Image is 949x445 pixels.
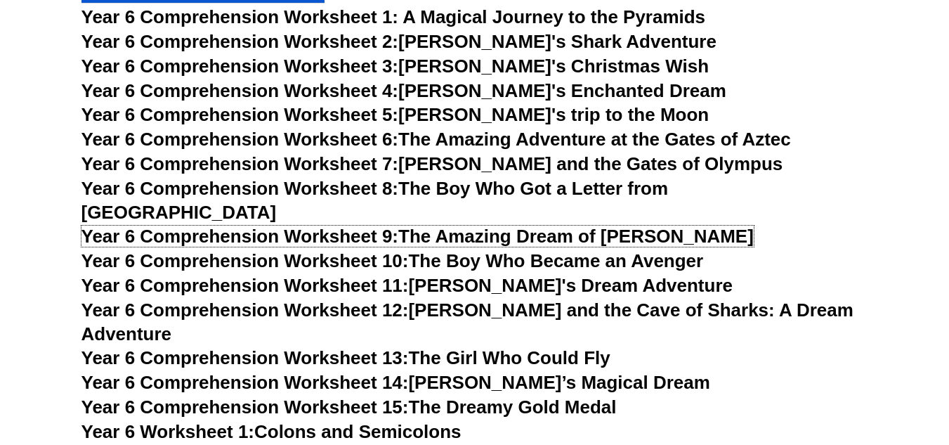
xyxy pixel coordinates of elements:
[81,299,853,344] a: Year 6 Comprehension Worksheet 12:[PERSON_NAME] and the Cave of Sharks: A Dream Adventure
[81,347,409,368] span: Year 6 Comprehension Worksheet 13:
[81,153,399,174] span: Year 6 Comprehension Worksheet 7:
[81,396,617,418] a: Year 6 Comprehension Worksheet 15:The Dreamy Gold Medal
[81,226,754,247] a: Year 6 Comprehension Worksheet 9:The Amazing Dream of [PERSON_NAME]
[81,275,733,296] a: Year 6 Comprehension Worksheet 11:[PERSON_NAME]'s Dream Adventure
[81,347,610,368] a: Year 6 Comprehension Worksheet 13:The Girl Who Could Fly
[81,396,409,418] span: Year 6 Comprehension Worksheet 15:
[81,104,399,125] span: Year 6 Comprehension Worksheet 5:
[81,372,710,393] a: Year 6 Comprehension Worksheet 14:[PERSON_NAME]’s Magical Dream
[81,80,726,101] a: Year 6 Comprehension Worksheet 4:[PERSON_NAME]'s Enchanted Dream
[81,104,709,125] a: Year 6 Comprehension Worksheet 5:[PERSON_NAME]'s trip to the Moon
[81,178,399,199] span: Year 6 Comprehension Worksheet 8:
[81,299,409,321] span: Year 6 Comprehension Worksheet 12:
[81,372,409,393] span: Year 6 Comprehension Worksheet 14:
[81,226,399,247] span: Year 6 Comprehension Worksheet 9:
[81,31,716,52] a: Year 6 Comprehension Worksheet 2:[PERSON_NAME]'s Shark Adventure
[81,129,399,150] span: Year 6 Comprehension Worksheet 6:
[81,250,409,271] span: Year 6 Comprehension Worksheet 10:
[81,153,783,174] a: Year 6 Comprehension Worksheet 7:[PERSON_NAME] and the Gates of Olympus
[81,31,399,52] span: Year 6 Comprehension Worksheet 2:
[81,421,255,442] span: Year 6 Worksheet 1:
[81,421,462,442] a: Year 6 Worksheet 1:Colons and Semicolons
[81,56,709,77] a: Year 6 Comprehension Worksheet 3:[PERSON_NAME]'s Christmas Wish
[81,129,791,150] a: Year 6 Comprehension Worksheet 6:The Amazing Adventure at the Gates of Aztec
[81,6,706,27] a: Year 6 Comprehension Worksheet 1: A Magical Journey to the Pyramids
[81,80,399,101] span: Year 6 Comprehension Worksheet 4:
[81,275,409,296] span: Year 6 Comprehension Worksheet 11:
[81,178,669,223] a: Year 6 Comprehension Worksheet 8:The Boy Who Got a Letter from [GEOGRAPHIC_DATA]
[81,250,704,271] a: Year 6 Comprehension Worksheet 10:The Boy Who Became an Avenger
[715,286,949,445] iframe: Chat Widget
[81,56,399,77] span: Year 6 Comprehension Worksheet 3:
